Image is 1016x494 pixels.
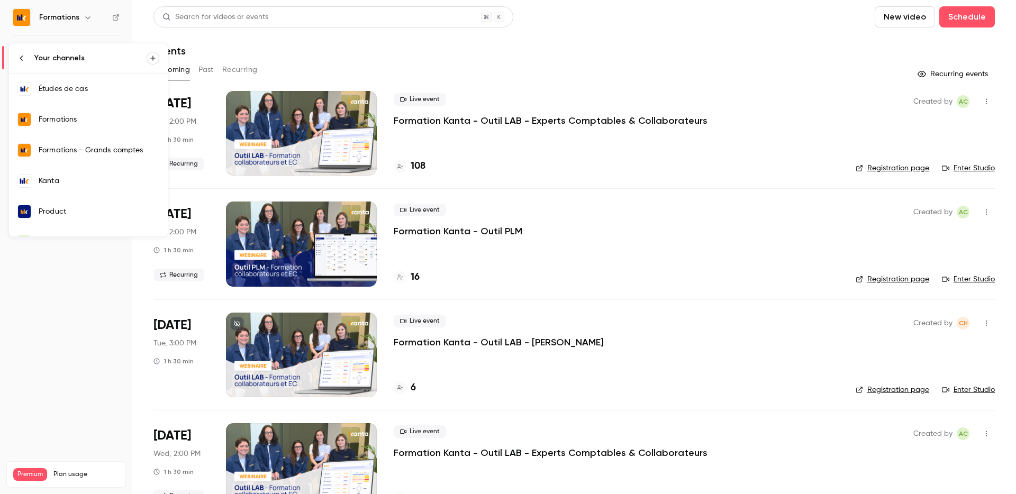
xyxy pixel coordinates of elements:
img: Formations - Grands comptes [18,144,31,157]
div: Études de cas [39,84,159,94]
img: Product [18,205,31,218]
div: Kanta [39,176,159,186]
div: Product [39,206,159,217]
img: Études de cas [18,83,31,95]
div: Formations - Grands comptes [39,145,159,155]
img: Kanta [18,175,31,187]
div: Your channels [34,53,147,63]
div: Formations [39,114,159,125]
img: Formations [18,113,31,126]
